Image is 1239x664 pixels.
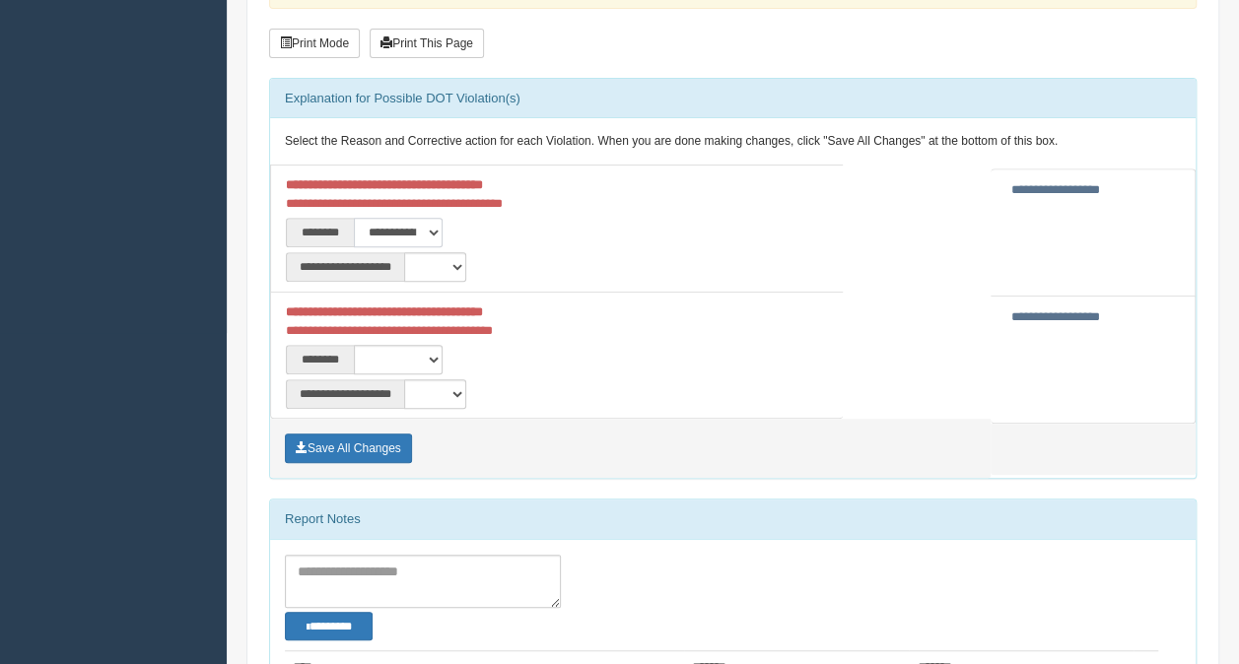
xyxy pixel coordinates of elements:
button: Save [285,433,412,463]
div: Select the Reason and Corrective action for each Violation. When you are done making changes, cli... [270,118,1196,166]
button: Print Mode [269,29,360,58]
div: Report Notes [270,499,1196,539]
div: Explanation for Possible DOT Violation(s) [270,79,1196,118]
button: Print This Page [370,29,484,58]
button: Change Filter Options [285,612,373,640]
